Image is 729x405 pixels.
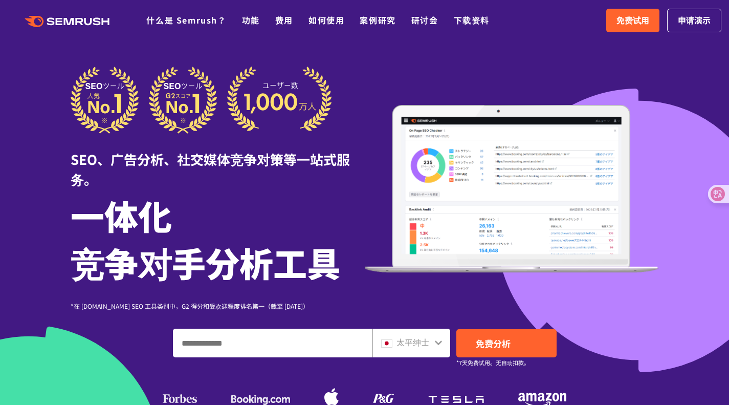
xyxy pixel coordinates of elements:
font: *7天免费试用。无自动扣款。 [456,358,529,367]
font: 太平绅士 [396,336,429,348]
font: 免费分析 [476,337,511,350]
font: *在 [DOMAIN_NAME] SEO 工具类别中，G2 得分和受欢迎程度排名第一（截至 [DATE]） [71,302,309,310]
a: 下载资料 [454,14,490,26]
font: 竞争对手分析工具 [71,238,341,287]
font: 申请演示 [678,14,711,26]
a: 免费试用 [606,9,659,32]
a: 费用 [275,14,293,26]
input: 输入域名、关键字或 URL [173,329,372,357]
font: 一体化 [71,190,172,240]
a: 研讨会 [411,14,438,26]
a: 什么是 Semrush？ [146,14,226,26]
font: 免费试用 [616,14,649,26]
a: 功能 [242,14,260,26]
a: 案例研究 [360,14,395,26]
a: 免费分析 [456,329,557,357]
a: 申请演示 [667,9,721,32]
font: SEO、广告分析、社交媒体竞争对策等一站式服务。 [71,150,350,188]
a: 如何使用 [308,14,344,26]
